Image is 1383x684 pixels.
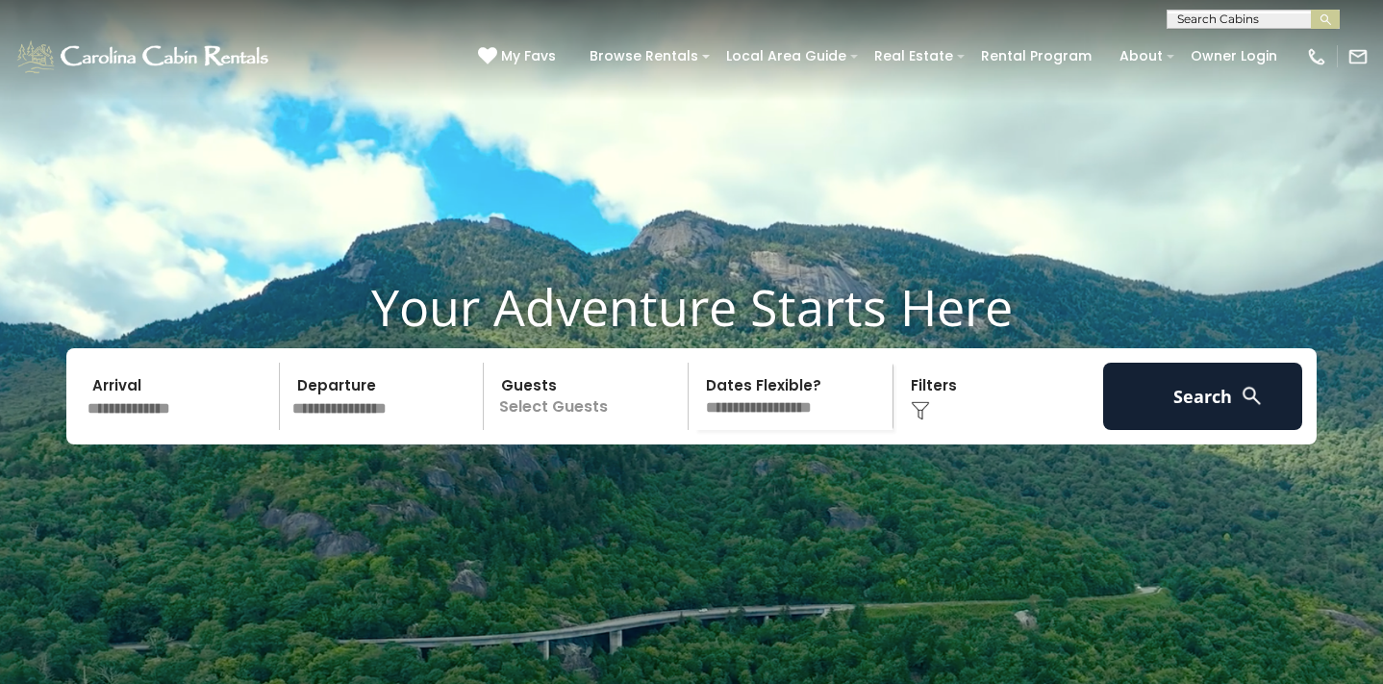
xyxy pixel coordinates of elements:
img: filter--v1.png [911,401,930,420]
a: Rental Program [971,41,1101,71]
a: Local Area Guide [717,41,856,71]
a: About [1110,41,1172,71]
span: My Favs [501,46,556,66]
h1: Your Adventure Starts Here [14,277,1369,337]
img: White-1-1-2.png [14,38,274,76]
p: Select Guests [490,363,688,430]
a: Browse Rentals [580,41,708,71]
a: My Favs [478,46,561,67]
img: mail-regular-white.png [1347,46,1369,67]
button: Search [1103,363,1302,430]
a: Owner Login [1181,41,1287,71]
img: search-regular-white.png [1240,384,1264,408]
a: Real Estate [865,41,963,71]
img: phone-regular-white.png [1306,46,1327,67]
